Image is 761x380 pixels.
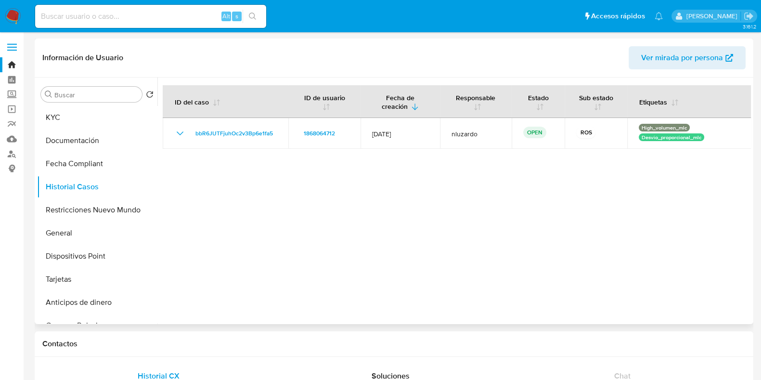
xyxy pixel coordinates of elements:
span: s [235,12,238,21]
a: Notificaciones [655,12,663,20]
button: Dispositivos Point [37,245,157,268]
button: Restricciones Nuevo Mundo [37,198,157,222]
button: Cruces y Relaciones [37,314,157,337]
span: Ver mirada por persona [641,46,723,69]
button: Volver al orden por defecto [146,91,154,101]
button: Fecha Compliant [37,152,157,175]
button: Tarjetas [37,268,157,291]
button: search-icon [243,10,262,23]
span: Alt [222,12,230,21]
span: Accesos rápidos [591,11,645,21]
input: Buscar usuario o caso... [35,10,266,23]
h1: Contactos [42,339,746,349]
input: Buscar [54,91,138,99]
a: Salir [744,11,754,21]
p: camilafernanda.paredessaldano@mercadolibre.cl [686,12,740,21]
button: General [37,222,157,245]
button: Anticipos de dinero [37,291,157,314]
h1: Información de Usuario [42,53,123,63]
button: Historial Casos [37,175,157,198]
button: Documentación [37,129,157,152]
button: KYC [37,106,157,129]
button: Ver mirada por persona [629,46,746,69]
button: Buscar [45,91,52,98]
